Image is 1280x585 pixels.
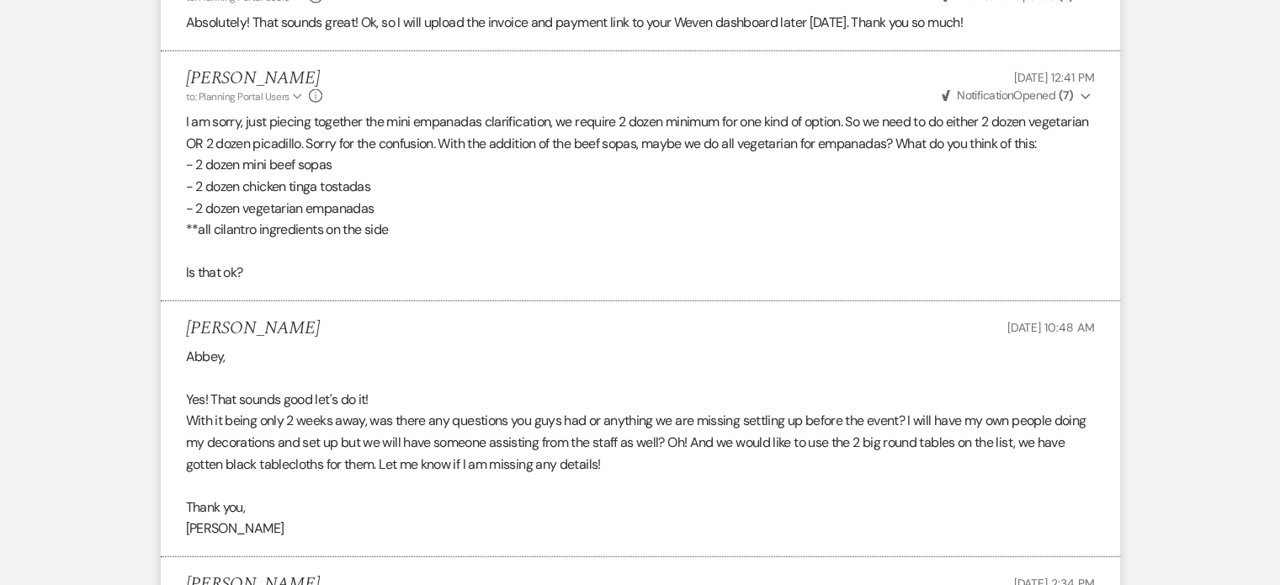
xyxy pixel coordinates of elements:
p: [PERSON_NAME] [186,518,1095,540]
span: [DATE] 12:41 PM [1014,70,1095,85]
h5: [PERSON_NAME] [186,68,323,89]
h5: [PERSON_NAME] [186,318,320,339]
p: Absolutely! That sounds great! Ok, so I will upload the invoice and payment link to your Weven da... [186,12,1095,34]
p: Thank you, [186,497,1095,519]
p: Is that ok? [186,262,1095,284]
p: I am sorry, just piecing together the mini empanadas clarification, we require 2 dozen minimum fo... [186,111,1095,154]
p: - 2 dozen chicken tinga tostadas [186,176,1095,198]
span: to: Planning Portal Users [186,90,289,104]
p: **all cilantro ingredients on the side [186,219,1095,241]
p: - 2 dozen vegetarian empanadas [186,198,1095,220]
p: Abbey, [186,346,1095,368]
strong: ( 7 ) [1058,88,1073,103]
p: With it being only 2 weeks away, was there any questions you guys had or anything we are missing ... [186,410,1095,475]
p: Yes! That sounds good let's do it! [186,389,1095,411]
button: NotificationOpened (7) [939,87,1095,104]
span: Opened [942,88,1074,103]
p: - 2 dozen mini beef sopas [186,154,1095,176]
button: to: Planning Portal Users [186,89,305,104]
span: [DATE] 10:48 AM [1007,320,1095,335]
span: Notification [957,88,1013,103]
